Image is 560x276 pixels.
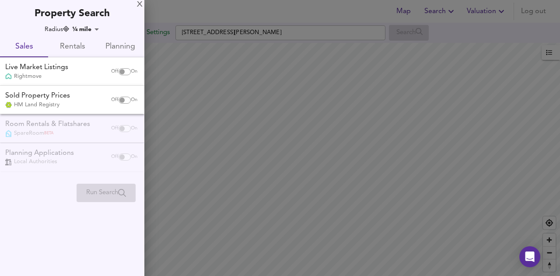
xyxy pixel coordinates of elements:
[5,63,68,73] div: Live Market Listings
[131,97,137,104] span: On
[137,2,143,8] div: X
[5,73,12,80] img: Rightmove
[77,184,136,202] div: Please enable at least one data source to run a search
[101,40,139,54] span: Planning
[5,73,68,80] div: Rightmove
[53,40,91,54] span: Rentals
[519,246,540,267] div: Open Intercom Messenger
[70,25,102,34] div: ¼ mile
[5,91,70,101] div: Sold Property Prices
[5,40,43,54] span: Sales
[5,101,70,109] div: HM Land Registry
[111,97,119,104] span: Off
[45,25,69,34] div: Radius
[131,68,137,75] span: On
[111,68,119,75] span: Off
[5,102,12,108] img: Land Registry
